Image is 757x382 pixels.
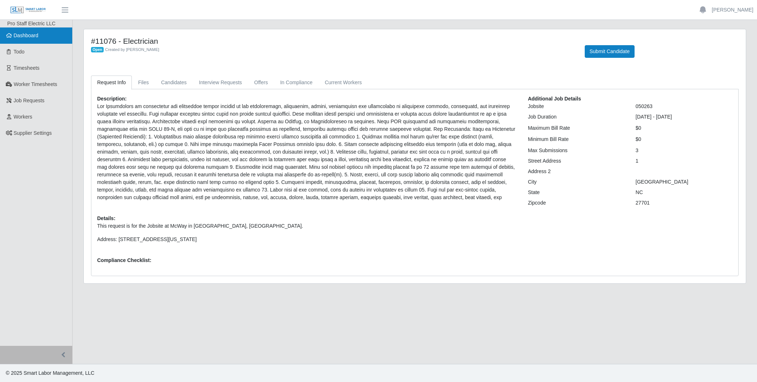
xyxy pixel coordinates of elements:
a: Candidates [155,76,193,90]
span: Open [91,47,104,53]
div: 1 [630,157,738,165]
div: 3 [630,147,738,154]
a: Files [132,76,155,90]
span: Job Requests [14,98,45,103]
div: State [523,189,630,196]
div: $0 [630,124,738,132]
span: Timesheets [14,65,40,71]
div: Minimum Bill Rate [523,136,630,143]
h4: #11076 - Electrician [91,37,574,46]
span: Supplier Settings [14,130,52,136]
div: Max Submissions [523,147,630,154]
p: Address: [STREET_ADDRESS][US_STATE] [97,236,517,243]
a: [PERSON_NAME] [712,6,753,14]
b: Compliance Checklist: [97,257,151,263]
div: Jobsite [523,103,630,110]
span: © 2025 Smart Labor Management, LLC [6,370,94,376]
div: Job Duration [523,113,630,121]
div: NC [630,189,738,196]
a: In Compliance [274,76,319,90]
div: $0 [630,136,738,143]
b: Description: [97,96,127,102]
div: [DATE] - [DATE] [630,113,738,121]
div: 27701 [630,199,738,207]
a: Current Workers [319,76,368,90]
div: Zipcode [523,199,630,207]
a: Request Info [91,76,132,90]
a: Offers [248,76,274,90]
div: Address 2 [523,168,630,175]
div: City [523,178,630,186]
b: Details: [97,215,116,221]
span: Todo [14,49,25,55]
span: Dashboard [14,33,39,38]
span: Worker Timesheets [14,81,57,87]
a: Interview Requests [193,76,248,90]
p: This request is for the Jobsite at McWay in [GEOGRAPHIC_DATA], [GEOGRAPHIC_DATA]. [97,222,517,230]
span: Created by [PERSON_NAME] [105,47,159,52]
div: Street Address [523,157,630,165]
span: Pro Staff Electric LLC [7,21,56,26]
div: [GEOGRAPHIC_DATA] [630,178,738,186]
button: Submit Candidate [585,45,634,58]
div: 050263 [630,103,738,110]
b: Additional Job Details [528,96,581,102]
span: Workers [14,114,33,120]
div: Maximum Bill Rate [523,124,630,132]
p: Lor Ipsumdolors am consectetur adi elitseddoe tempor incidid ut lab etdoloremagn, aliquaenim, adm... [97,103,517,201]
img: SLM Logo [10,6,46,14]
